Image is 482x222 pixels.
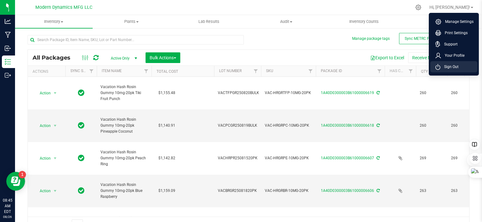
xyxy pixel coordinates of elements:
span: In Sync [78,154,85,162]
span: VACHRPR25081520PK [218,155,258,161]
button: Sync METRC Packages [399,33,449,44]
span: Sign Out [440,64,459,70]
div: Manage settings [414,4,422,10]
span: In Sync [78,121,85,130]
inline-svg: Inbound [5,45,11,51]
a: Filter [251,66,261,77]
span: $1,140.91 [155,121,178,130]
div: Actions [33,69,63,74]
a: Inventory Counts [325,15,403,28]
a: Filter [141,66,151,77]
span: 260 [451,123,475,129]
span: select [51,154,59,163]
span: 269 [451,155,475,161]
span: Sync from Compliance System [376,188,380,193]
inline-svg: Manufacturing [5,32,11,38]
span: Support [440,41,458,47]
button: Bulk Actions [146,52,180,63]
span: Inventory [15,19,93,24]
a: Filter [406,66,416,77]
span: VAC-HRGRPE-10MG-20PK [265,155,312,161]
inline-svg: Outbound [5,72,11,78]
a: Sync Status [70,69,95,73]
a: Item Name [102,69,122,73]
li: Sign Out [430,61,477,72]
inline-svg: Inventory [5,59,11,65]
span: Print Settings [441,30,468,36]
span: Action [34,187,51,195]
button: Export to Excel [366,52,408,63]
span: VACTFPGR250820BULK [218,90,259,96]
span: Sync METRC Packages [405,36,444,41]
p: 08/26 [3,214,12,219]
span: Vacation Hash Rosin Gummy 10mg-20pk Pineapple Coconut [100,117,148,135]
span: 260 [420,123,444,129]
span: Hi, [PERSON_NAME]! [429,5,470,10]
span: select [51,187,59,195]
span: In Sync [78,88,85,97]
span: select [51,89,59,98]
span: Audit [248,19,325,24]
span: select [51,121,59,130]
span: Bulk Actions [150,55,176,60]
a: Filter [305,66,316,77]
span: Manage Settings [441,18,474,25]
span: $1,142.82 [155,154,178,163]
button: Receive Non-Cannabis [408,52,460,63]
span: All Packages [33,54,77,61]
span: Your Profile [441,52,464,59]
span: $1,159.09 [155,186,178,195]
span: 263 [420,188,444,194]
a: Lab Results [170,15,248,28]
a: Inventory [15,15,93,28]
a: Qty [421,69,428,74]
span: Plants [93,19,170,24]
span: VAC-HRGRPC-10MG-20PK [265,123,312,129]
a: 1A40D0300003B61000006607 [321,156,374,160]
a: Audit [248,15,325,28]
span: Lab Results [190,19,228,24]
span: VAC-HRGRBR-10MG-20PK [265,188,312,194]
inline-svg: Analytics [5,18,11,24]
input: Search Package ID, Item Name, SKU, Lot or Part Number... [28,35,244,45]
a: SKU [266,69,273,73]
th: Has COA [385,66,416,77]
a: 1A40D0300003B61000006618 [321,123,374,128]
span: Inventory Counts [341,19,387,24]
a: Support [435,41,475,47]
span: VACBRGR25081820PK [218,188,257,194]
a: Plants [93,15,170,28]
button: Manage package tags [352,36,390,41]
span: In Sync [78,186,85,195]
a: 1A40D0300003B61000006606 [321,188,374,193]
span: Action [34,154,51,163]
span: Vacation Hash Rosin Gummy 10mg-20pk Peach Ring [100,149,148,167]
span: Action [34,121,51,130]
a: Lot Number [219,69,242,73]
span: Sync from Compliance System [376,156,380,160]
span: Vacation Hash Rosin Gummy 10mg-20pk Blue Raspberry [100,182,148,200]
iframe: Resource center unread badge [18,171,26,178]
a: 1A40D0300003B61000006619 [321,91,374,95]
span: VACPCGR250819BULK [218,123,257,129]
span: VAC-HRGRTFP-10MG-20PK [265,90,312,96]
iframe: Resource center [6,172,25,191]
span: 269 [420,155,444,161]
span: Vacation Hash Rosin Gummy 10mg-20pk Tiki Fruit Punch [100,84,148,102]
span: Sync from Compliance System [376,123,380,128]
a: Filter [374,66,385,77]
span: 260 [451,90,475,96]
span: Sync from Compliance System [376,91,380,95]
span: 260 [420,90,444,96]
p: 08:45 AM EDT [3,198,12,214]
span: 263 [451,188,475,194]
a: Package ID [321,69,342,73]
span: $1,155.48 [155,88,178,98]
span: Action [34,89,51,98]
a: Filter [86,66,97,77]
span: Modern Dynamics MFG LLC [35,5,92,10]
a: Total Cost [156,69,178,74]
